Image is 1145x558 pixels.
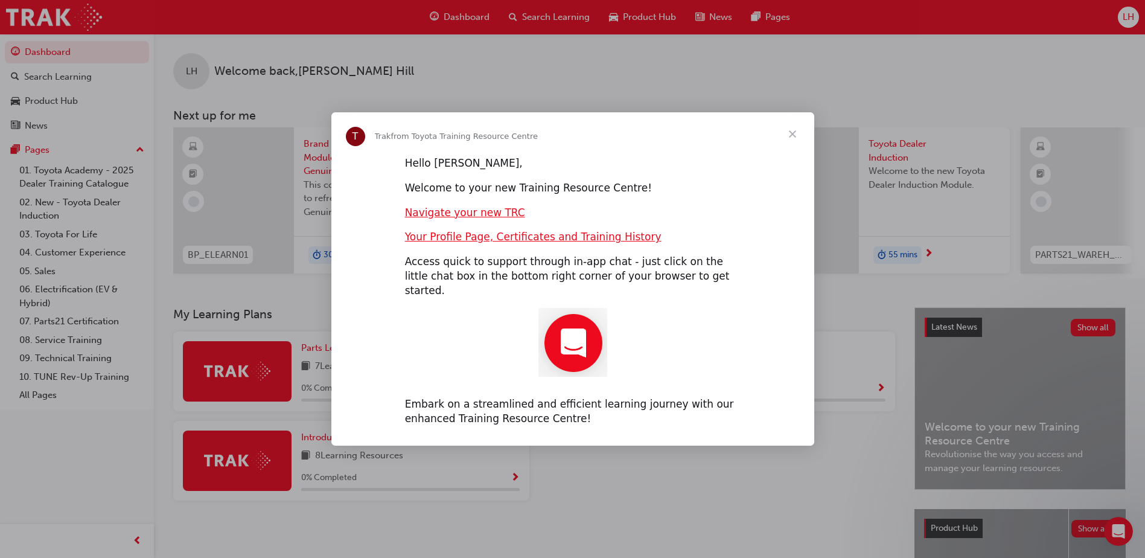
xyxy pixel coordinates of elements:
[346,127,365,146] div: Profile image for Trak
[405,397,741,426] div: Embark on a streamlined and efficient learning journey with our enhanced Training Resource Centre!
[405,255,741,298] div: Access quick to support through in-app chat - just click on the little chat box in the bottom rig...
[771,112,814,156] span: Close
[405,207,525,219] a: Navigate your new TRC
[405,156,741,171] div: Hello [PERSON_NAME],
[375,132,391,141] span: Trak
[405,181,741,196] div: Welcome to your new Training Resource Centre!
[391,132,538,141] span: from Toyota Training Resource Centre
[405,231,662,243] a: Your Profile Page, Certificates and Training History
